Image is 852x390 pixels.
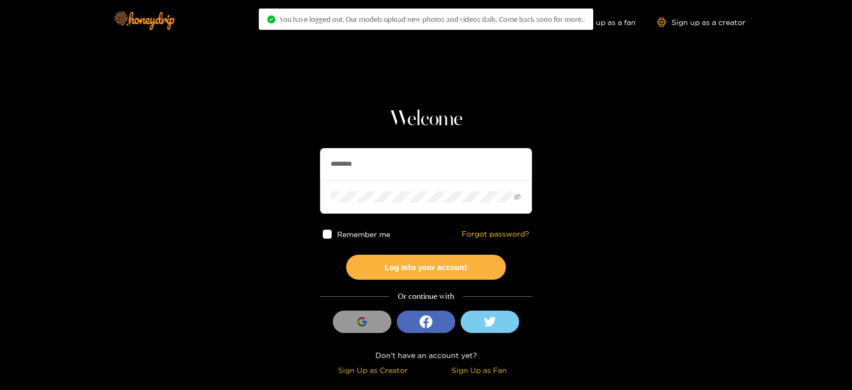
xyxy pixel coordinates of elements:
span: You have logged out. Our models upload new photos and videos daily. Come back soon for more.. [280,15,585,23]
h1: Welcome [320,107,532,132]
div: Sign Up as Fan [429,364,529,376]
div: Sign Up as Creator [323,364,423,376]
span: check-circle [267,15,275,23]
div: Or continue with [320,290,532,303]
div: Don't have an account yet? [320,349,532,361]
span: eye-invisible [514,193,521,200]
span: Remember me [337,230,390,238]
a: Sign up as a creator [657,18,745,27]
a: Forgot password? [462,230,529,239]
a: Sign up as a fan [563,18,636,27]
button: Log into your account [346,255,506,280]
